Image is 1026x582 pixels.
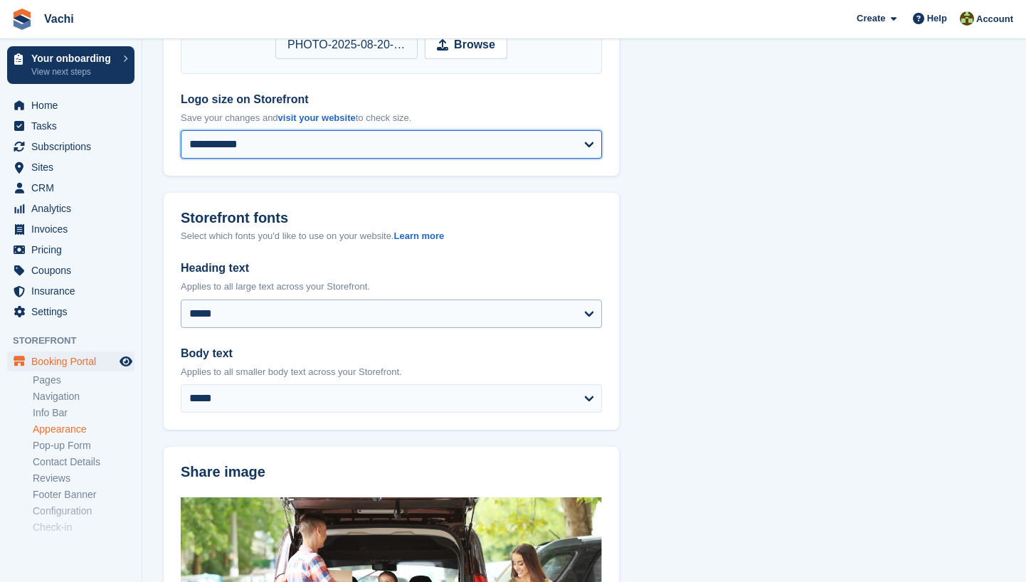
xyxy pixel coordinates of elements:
strong: Browse [454,36,495,53]
a: Contact Details [33,455,134,469]
span: Pricing [31,240,117,260]
a: Footer Banner [33,488,134,502]
label: Body text [181,345,602,362]
span: Account [976,12,1013,26]
a: Pages [33,374,134,387]
span: Settings [31,302,117,322]
span: Sites [31,157,117,177]
a: menu [7,178,134,198]
a: menu [7,260,134,280]
label: Logo size on Storefront [181,91,602,108]
span: Home [31,95,117,115]
span: Tasks [31,116,117,136]
span: Create [857,11,885,26]
a: Your onboarding View next steps [7,46,134,84]
p: Your onboarding [31,53,116,63]
a: menu [7,137,134,157]
span: Analytics [31,199,117,218]
div: Select which fonts you'd like to use on your website. [181,229,602,243]
a: Learn more [393,231,444,241]
span: CRM [31,178,117,198]
a: Info Bar [33,406,134,420]
a: Preview store [117,353,134,370]
a: menu [7,240,134,260]
a: menu [7,199,134,218]
a: visit your website [278,112,356,123]
span: PHOTO-2025-08-20-18-10-26.jpg [275,31,418,59]
span: Storefront [13,334,142,348]
span: Coupons [31,260,117,280]
a: menu [7,302,134,322]
a: Appearance [33,423,134,436]
a: Vachi [38,7,80,31]
img: stora-icon-8386f47178a22dfd0bd8f6a31ec36ba5ce8667c1dd55bd0f319d3a0aa187defe.svg [11,9,33,30]
a: Reviews [33,472,134,485]
span: Booking Portal [31,351,117,371]
a: Configuration [33,504,134,518]
a: Check-in [33,521,134,534]
span: Invoices [31,219,117,239]
a: menu [7,95,134,115]
a: Pop-up Form [33,439,134,453]
p: Applies to all large text across your Storefront. [181,280,602,294]
img: Anete Gre [960,11,974,26]
p: Save your changes and to check size. [181,111,602,125]
span: Help [927,11,947,26]
label: Heading text [181,260,602,277]
p: View next steps [31,65,116,78]
h2: Share image [181,464,602,480]
a: menu [7,116,134,136]
h2: Storefront fonts [181,210,288,226]
a: menu [7,157,134,177]
a: menu [7,219,134,239]
a: Navigation [33,390,134,403]
p: Applies to all smaller body text across your Storefront. [181,365,602,379]
a: menu [7,351,134,371]
a: menu [7,281,134,301]
span: Subscriptions [31,137,117,157]
span: Insurance [31,281,117,301]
